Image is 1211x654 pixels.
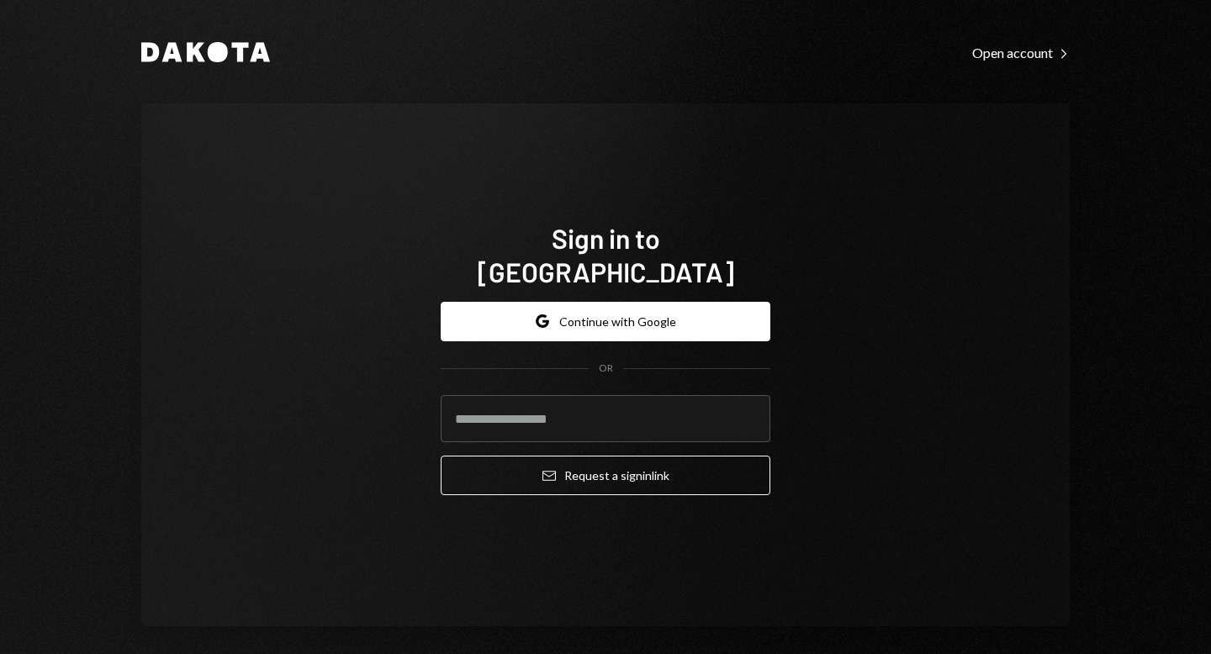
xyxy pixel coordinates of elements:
button: Request a signinlink [441,456,770,495]
button: Continue with Google [441,302,770,341]
a: Open account [972,43,1070,61]
h1: Sign in to [GEOGRAPHIC_DATA] [441,221,770,288]
div: Open account [972,45,1070,61]
div: OR [599,361,613,376]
